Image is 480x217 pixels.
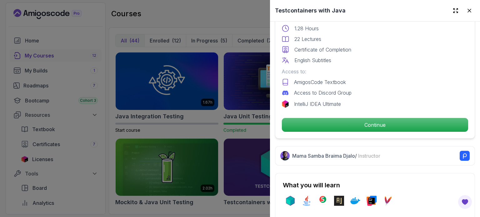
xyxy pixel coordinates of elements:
h2: Testcontainers with Java [275,6,346,15]
button: Expand drawer [450,5,461,16]
p: Certificate of Completion [294,46,351,53]
p: Mama Samba Braima Djalo / [292,152,380,160]
p: Access to Discord Group [294,89,352,96]
p: IntelliJ IDEA Ultimate [294,100,341,108]
img: junit logo [318,196,328,206]
img: docker logo [350,196,360,206]
img: java logo [302,196,312,206]
p: English Subtitles [294,57,331,64]
img: Nelson Djalo [280,151,290,160]
p: 22 Lectures [294,35,321,43]
p: Access to: [282,68,468,75]
button: Continue [282,118,468,132]
span: Instructor [358,153,380,159]
button: Open Feedback Button [457,195,472,210]
img: assertj logo [334,196,344,206]
img: jetbrains logo [282,100,289,108]
p: 1.28 Hours [294,25,319,32]
img: intellij logo [367,196,377,206]
img: maven logo [383,196,393,206]
h2: What you will learn [283,181,467,190]
img: testcontainers logo [285,196,295,206]
p: AmigosCode Textbook [294,78,346,86]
